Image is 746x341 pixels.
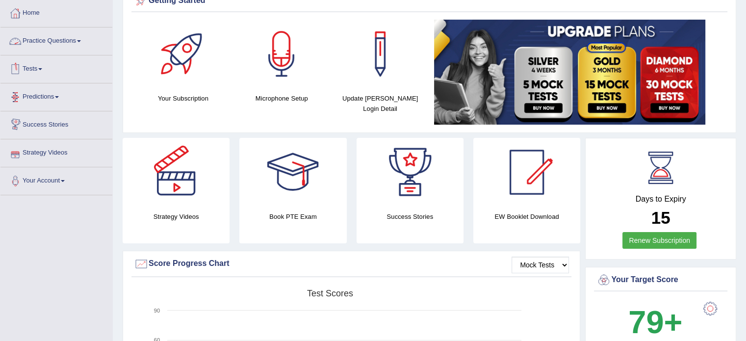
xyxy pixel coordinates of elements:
a: Success Stories [0,111,112,136]
h4: Days to Expiry [596,195,725,204]
b: 79+ [628,304,682,340]
img: small5.jpg [434,20,705,125]
h4: EW Booklet Download [473,211,580,222]
a: Renew Subscription [622,232,696,249]
h4: Strategy Videos [123,211,230,222]
h4: Update [PERSON_NAME] Login Detail [336,93,425,114]
div: Your Target Score [596,273,725,288]
a: Predictions [0,83,112,108]
h4: Success Stories [357,211,463,222]
a: Practice Questions [0,27,112,52]
h4: Book PTE Exam [239,211,346,222]
h4: Microphone Setup [237,93,326,104]
b: 15 [651,208,670,227]
div: Score Progress Chart [134,257,569,271]
tspan: Test scores [307,289,353,298]
a: Tests [0,55,112,80]
a: Your Account [0,167,112,192]
text: 90 [154,308,160,314]
h4: Your Subscription [139,93,228,104]
a: Strategy Videos [0,139,112,164]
